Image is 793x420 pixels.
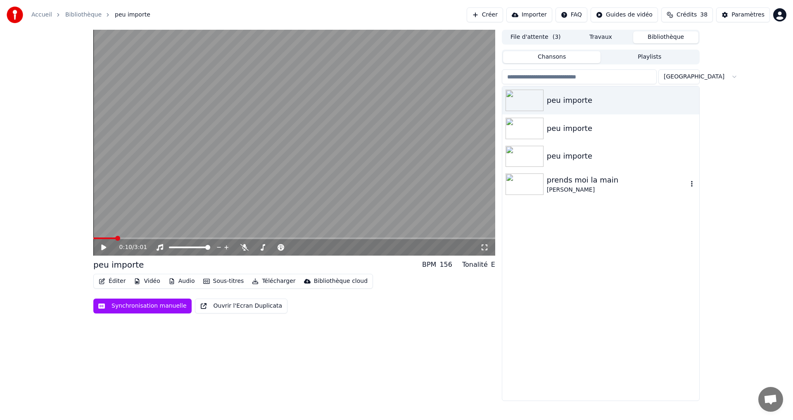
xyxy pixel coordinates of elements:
span: Crédits [677,11,697,19]
span: peu importe [115,11,150,19]
span: 0:10 [119,243,132,252]
div: Tonalité [462,260,488,270]
div: E [491,260,495,270]
button: Créer [467,7,503,22]
div: peu importe [547,123,696,134]
button: FAQ [556,7,587,22]
button: Guides de vidéo [591,7,658,22]
div: BPM [422,260,436,270]
button: Travaux [568,31,634,43]
span: ( 3 ) [553,33,561,41]
span: 3:01 [134,243,147,252]
button: Paramètres [716,7,770,22]
span: [GEOGRAPHIC_DATA] [664,73,724,81]
button: Audio [165,275,198,287]
button: Ouvrir l'Ecran Duplicata [195,299,288,313]
a: Ouvrir le chat [758,387,783,412]
div: Bibliothèque cloud [314,277,368,285]
button: Sous-titres [200,275,247,287]
nav: breadcrumb [31,11,150,19]
div: 156 [439,260,452,270]
button: Importer [506,7,552,22]
button: Bibliothèque [633,31,698,43]
div: / [119,243,139,252]
div: Paramètres [731,11,765,19]
button: Crédits38 [661,7,713,22]
button: Playlists [601,51,698,63]
div: peu importe [93,259,144,271]
div: prends moi la main [547,174,688,186]
button: Synchronisation manuelle [93,299,192,313]
span: 38 [700,11,708,19]
button: Télécharger [249,275,299,287]
button: Vidéo [131,275,163,287]
div: peu importe [547,150,696,162]
div: peu importe [547,95,696,106]
img: youka [7,7,23,23]
div: [PERSON_NAME] [547,186,688,194]
button: File d'attente [503,31,568,43]
a: Accueil [31,11,52,19]
a: Bibliothèque [65,11,102,19]
button: Éditer [95,275,129,287]
button: Chansons [503,51,601,63]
